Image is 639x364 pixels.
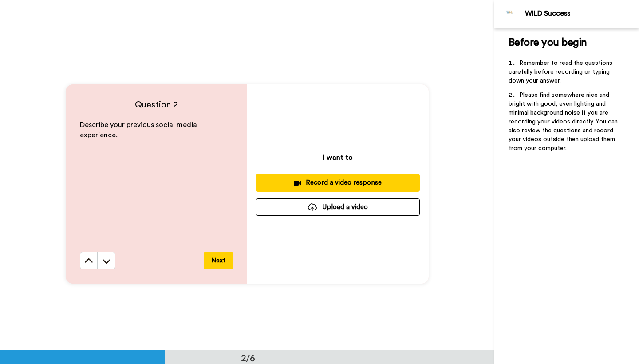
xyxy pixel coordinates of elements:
span: Before you begin [509,37,587,48]
img: Profile Image [499,4,521,25]
div: 2/6 [227,352,269,364]
button: Upload a video [256,198,420,216]
h4: Question 2 [80,99,233,111]
button: Record a video response [256,174,420,191]
span: Describe your previous social media experience. [80,121,199,138]
span: Please find somewhere nice and bright with good, even lighting and minimal background noise if yo... [509,92,619,151]
div: Record a video response [263,178,413,187]
div: WILD Success [525,9,639,18]
p: I want to [323,152,353,163]
button: Next [204,252,233,269]
span: Remember to read the questions carefully before recording or typing down your answer. [509,60,614,84]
